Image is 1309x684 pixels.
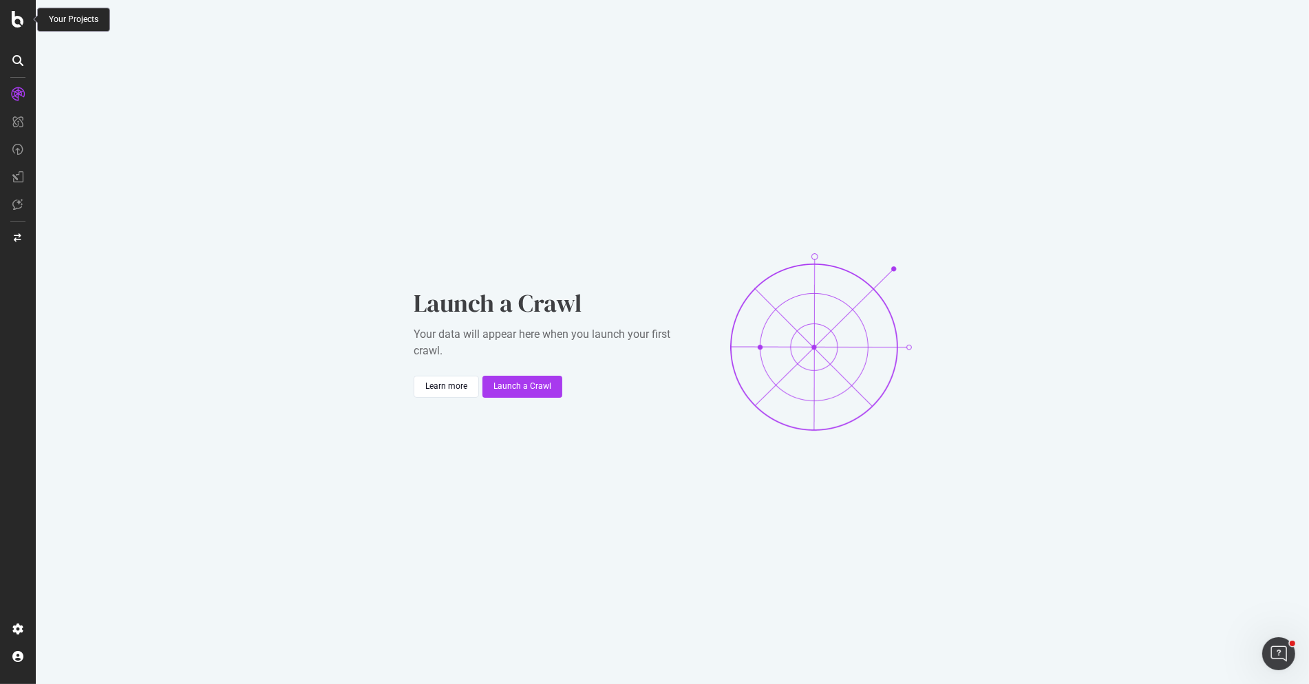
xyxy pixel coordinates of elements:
button: Learn more [414,376,479,398]
div: Your data will appear here when you launch your first crawl. [414,326,689,359]
img: LtdVyoEg.png [711,232,931,452]
button: Launch a Crawl [482,376,562,398]
div: Launch a Crawl [414,286,689,321]
iframe: Intercom live chat [1262,637,1295,670]
div: Your Projects [49,14,98,25]
div: Learn more [425,381,467,392]
div: Launch a Crawl [493,381,551,392]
